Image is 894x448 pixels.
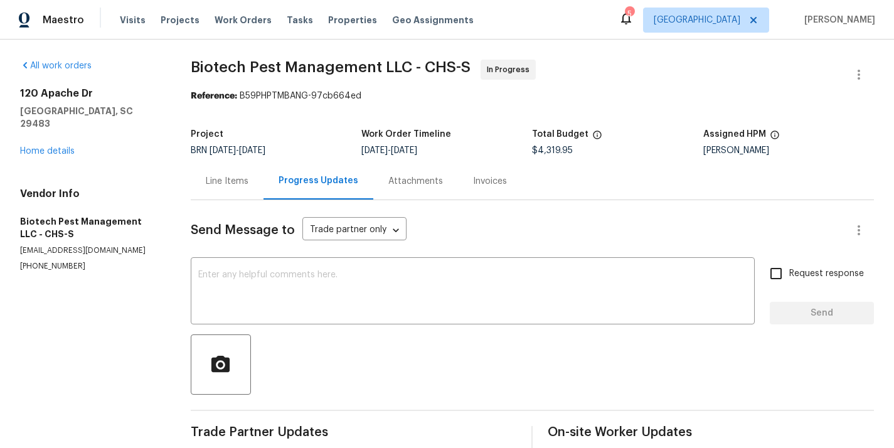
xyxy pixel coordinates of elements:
[361,146,417,155] span: -
[592,130,602,146] span: The total cost of line items that have been proposed by Opendoor. This sum includes line items th...
[361,130,451,139] h5: Work Order Timeline
[532,130,588,139] h5: Total Budget
[789,267,864,280] span: Request response
[210,146,265,155] span: -
[191,90,874,102] div: B59PHPTMBANG-97cb664ed
[191,224,295,237] span: Send Message to
[703,146,874,155] div: [PERSON_NAME]
[20,215,161,240] h5: Biotech Pest Management LLC - CHS-S
[392,14,474,26] span: Geo Assignments
[191,426,517,439] span: Trade Partner Updates
[215,14,272,26] span: Work Orders
[120,14,146,26] span: Visits
[20,87,161,100] h2: 120 Apache Dr
[20,147,75,156] a: Home details
[20,188,161,200] h4: Vendor Info
[43,14,84,26] span: Maestro
[487,63,535,76] span: In Progress
[548,426,874,439] span: On-site Worker Updates
[799,14,875,26] span: [PERSON_NAME]
[161,14,200,26] span: Projects
[20,261,161,272] p: [PHONE_NUMBER]
[302,220,407,241] div: Trade partner only
[287,16,313,24] span: Tasks
[239,146,265,155] span: [DATE]
[206,175,248,188] div: Line Items
[625,8,634,20] div: 5
[191,130,223,139] h5: Project
[20,105,161,130] h5: [GEOGRAPHIC_DATA], SC 29483
[210,146,236,155] span: [DATE]
[770,130,780,146] span: The hpm assigned to this work order.
[388,175,443,188] div: Attachments
[532,146,573,155] span: $4,319.95
[473,175,507,188] div: Invoices
[279,174,358,187] div: Progress Updates
[20,61,92,70] a: All work orders
[328,14,377,26] span: Properties
[191,60,471,75] span: Biotech Pest Management LLC - CHS-S
[361,146,388,155] span: [DATE]
[20,245,161,256] p: [EMAIL_ADDRESS][DOMAIN_NAME]
[191,146,265,155] span: BRN
[703,130,766,139] h5: Assigned HPM
[391,146,417,155] span: [DATE]
[654,14,740,26] span: [GEOGRAPHIC_DATA]
[191,92,237,100] b: Reference:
